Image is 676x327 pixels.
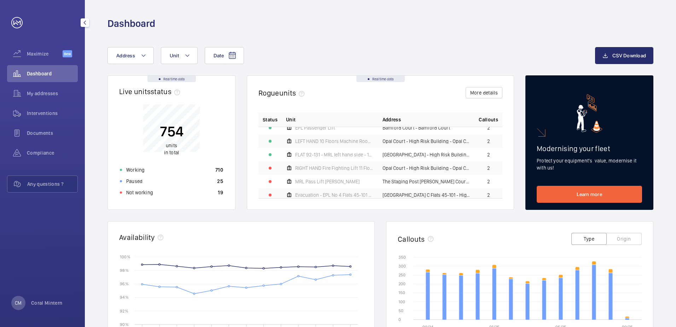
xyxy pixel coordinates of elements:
text: 300 [398,264,406,269]
text: 200 [398,281,406,286]
span: Unit [170,53,179,58]
h2: Callouts [398,235,425,243]
span: RIGHT HAND Fire Fighting Lift 11 Floors Machine Roomless [295,166,374,171]
span: 2 [487,166,490,171]
text: 90 % [120,322,129,327]
span: Address [383,116,401,123]
span: CSV Download [612,53,646,58]
text: 94 % [120,295,129,300]
span: Bamford Court - Bamford Court [383,125,450,130]
button: Origin [606,233,642,245]
span: Opal Court - High Risk Building - Opal Court [383,166,471,171]
span: Beta [63,50,72,57]
a: Learn more [537,186,642,203]
span: Unit [286,116,296,123]
span: 2 [487,179,490,184]
span: MRL Pass Lift [PERSON_NAME] [295,179,360,184]
span: [GEOGRAPHIC_DATA] C Flats 45-101 - High Risk Building - [GEOGRAPHIC_DATA] 45-101 [383,193,471,197]
span: Evacuation - EPL No 4 Flats 45-101 R/h [295,193,374,197]
span: Maximize [27,50,63,57]
button: Address [107,47,154,64]
button: Type [571,233,607,245]
button: Date [205,47,244,64]
span: units [279,88,308,97]
text: 50 [398,308,403,313]
button: CSV Download [595,47,653,64]
h1: Dashboard [107,17,155,30]
text: 350 [398,255,406,260]
span: Documents [27,130,78,137]
h2: Live units [119,87,183,96]
p: 19 [218,189,223,196]
p: Not working [126,189,153,196]
div: Real time data [356,76,405,82]
span: 2 [487,152,490,157]
p: 754 [160,122,183,140]
img: marketing-card.svg [577,94,602,133]
span: Interventions [27,110,78,117]
span: Callouts [479,116,498,123]
h2: Availability [119,233,155,242]
p: Status [263,116,278,123]
span: FLAT 92-131 - MRL left hand side - 10 Floors [295,152,374,157]
span: units [166,143,177,148]
span: 2 [487,139,490,144]
h2: Modernising your fleet [537,144,642,153]
text: 0 [398,317,401,322]
span: 2 [487,125,490,130]
p: in total [160,142,183,156]
h2: Rogue [258,88,307,97]
span: Dashboard [27,70,78,77]
text: 100 [398,299,405,304]
span: Opal Court - High Risk Building - Opal Court [383,139,471,144]
p: 710 [215,166,223,173]
span: [GEOGRAPHIC_DATA] - High Risk Building - [GEOGRAPHIC_DATA] [383,152,471,157]
p: 25 [217,178,223,185]
span: LEFT HAND 10 Floors Machine Roomless [295,139,374,144]
p: Coral Mintern [31,299,63,306]
text: 92 % [120,308,128,313]
span: EPL Passenger Lift [295,125,335,130]
text: 98 % [120,268,129,273]
p: CM [15,299,22,306]
text: 100 % [120,254,130,259]
span: Address [116,53,135,58]
text: 96 % [120,281,129,286]
div: Real time data [147,76,196,82]
span: The Staging Post [PERSON_NAME] Court - The Staging Post [PERSON_NAME] Court [383,179,471,184]
span: Compliance [27,149,78,156]
button: Unit [161,47,198,64]
text: 150 [398,290,405,295]
p: Protect your equipment's value, modernise it with us! [537,157,642,171]
button: More details [466,87,502,98]
p: Paused [126,178,142,185]
span: Date [214,53,224,58]
text: 250 [398,272,406,277]
span: My addresses [27,90,78,97]
span: Any questions ? [27,180,77,188]
span: 2 [487,193,490,197]
span: status [151,87,183,96]
p: Working [126,166,145,173]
